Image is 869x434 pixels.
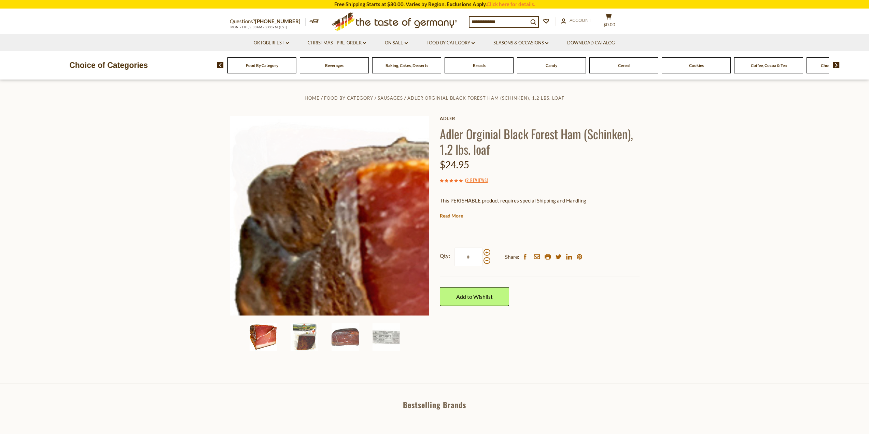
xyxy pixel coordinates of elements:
[325,63,344,68] a: Beverages
[230,116,430,316] img: Adler Orginial Black Forest Ham (Schinken), 1.2 lbs. loaf
[440,159,469,170] span: $24.95
[567,39,615,47] a: Download Catalog
[407,95,564,101] a: Adler Orginial Black Forest Ham (Schinken), 1.2 lbs. loaf
[254,39,289,47] a: Oktoberfest
[833,62,840,68] img: next arrow
[246,63,278,68] a: Food By Category
[373,323,400,351] img: Adler Orginial Black Forest Ham (Schinken), 1.2 lbs. loaf
[385,39,408,47] a: On Sale
[291,323,318,351] img: Adler Orginial Black Forest Ham (Schinken), 1.2 lbs. loaf
[454,248,482,266] input: Qty:
[561,17,591,24] a: Account
[689,63,704,68] a: Cookies
[255,18,300,24] a: [PHONE_NUMBER]
[440,212,463,219] a: Read More
[487,1,535,7] a: Click here for details.
[570,17,591,23] span: Account
[751,63,787,68] a: Coffee, Cocoa & Tea
[821,63,861,68] a: Chocolate & Marzipan
[603,22,615,27] span: $0.00
[618,63,630,68] a: Cereal
[230,25,288,29] span: MON - FRI, 9:00AM - 5:00PM (EST)
[493,39,548,47] a: Seasons & Occasions
[308,39,366,47] a: Christmas - PRE-ORDER
[332,323,359,351] img: Adler Orginial Black Forest Ham (Schinken), 1.2 lbs. loaf
[305,95,320,101] a: Home
[250,323,277,351] img: Adler Orginial Black Forest Ham (Schinken), 1.2 lbs. loaf
[217,62,224,68] img: previous arrow
[324,95,373,101] a: Food By Category
[440,126,640,157] h1: Adler Orginial Black Forest Ham (Schinken), 1.2 lbs. loaf
[473,63,486,68] a: Breads
[386,63,428,68] a: Baking, Cakes, Desserts
[230,17,306,26] p: Questions?
[440,252,450,260] strong: Qty:
[440,116,640,121] a: Adler
[440,196,640,205] p: This PERISHABLE product requires special Shipping and Handling
[378,95,403,101] a: Sausages
[426,39,475,47] a: Food By Category
[505,253,519,261] span: Share:
[446,210,640,219] li: We will ship this product in heat-protective packaging and ice.
[599,13,619,30] button: $0.00
[0,401,869,408] div: Bestselling Brands
[466,177,487,184] a: 2 Reviews
[440,287,509,306] a: Add to Wishlist
[546,63,557,68] a: Candy
[465,177,488,183] span: ( )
